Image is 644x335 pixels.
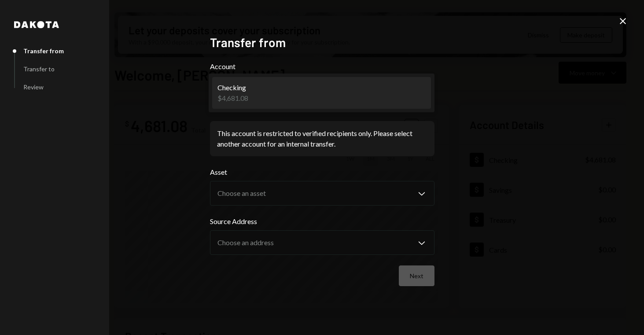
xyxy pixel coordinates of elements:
div: Review [23,83,44,91]
div: Transfer to [23,65,55,73]
div: Transfer from [23,47,64,55]
h2: Transfer from [210,34,434,51]
button: Asset [210,181,434,206]
div: $4,681.08 [217,93,248,103]
button: Source Address [210,230,434,255]
div: This account is restricted to verified recipients only. Please select another account for an inte... [217,128,427,149]
div: Checking [217,82,248,93]
label: Source Address [210,216,434,227]
label: Account [210,61,434,72]
label: Asset [210,167,434,177]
